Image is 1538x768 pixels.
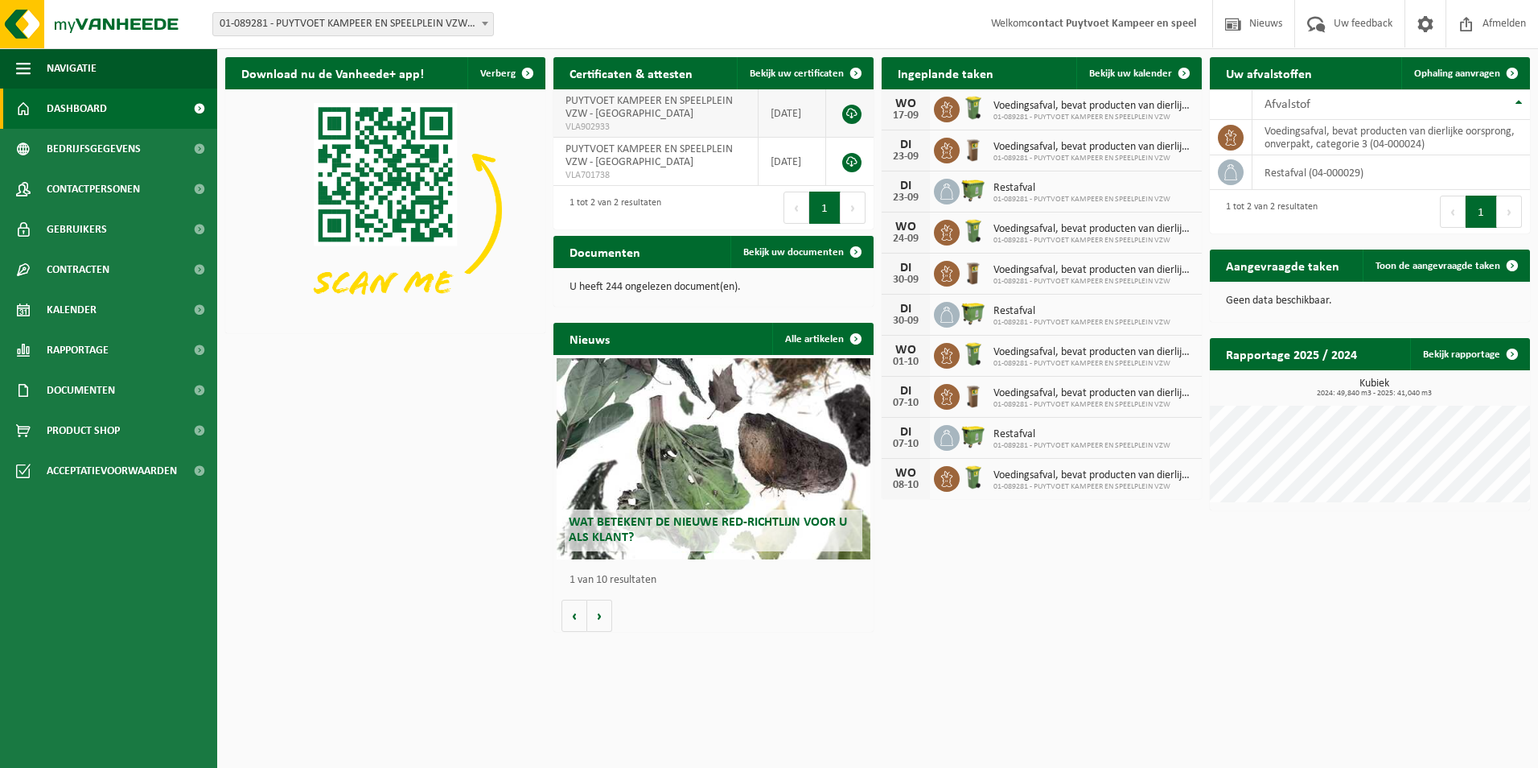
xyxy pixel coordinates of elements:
span: 01-089281 - PUYTVOET KAMPEER EN SPEELPLEIN VZW [993,195,1170,204]
img: WB-0140-HPE-GN-50 [960,464,987,491]
button: 1 [1466,196,1497,228]
a: Bekijk uw documenten [730,236,872,268]
span: Kalender [47,290,97,330]
div: 1 tot 2 van 2 resultaten [561,190,661,225]
span: Voedingsafval, bevat producten van dierlijke oorsprong, onverpakt, categorie 3 [993,469,1194,482]
a: Bekijk uw kalender [1076,57,1200,89]
h2: Download nu de Vanheede+ app! [225,57,440,89]
div: 23-09 [890,192,922,204]
span: 01-089281 - PUYTVOET KAMPEER EN SPEELPLEIN VZW [993,400,1194,410]
div: 30-09 [890,275,922,286]
img: WB-1100-HPE-GN-50 [960,423,987,450]
span: Afvalstof [1265,98,1310,111]
img: WB-0140-HPE-GN-50 [960,341,987,368]
a: Bekijk uw certificaten [737,57,872,89]
p: Geen data beschikbaar. [1226,295,1514,307]
span: Restafval [993,428,1170,441]
button: Next [841,192,866,224]
div: DI [890,303,922,316]
div: 23-09 [890,151,922,163]
div: 1 tot 2 van 2 resultaten [1218,194,1318,229]
h2: Rapportage 2025 / 2024 [1210,338,1373,370]
div: 07-10 [890,398,922,409]
span: 01-089281 - PUYTVOET KAMPEER EN SPEELPLEIN VZW [993,236,1194,246]
div: 30-09 [890,316,922,327]
span: Voedingsafval, bevat producten van dierlijke oorsprong, onverpakt, categorie 3 [993,346,1194,359]
span: Voedingsafval, bevat producten van dierlijke oorsprong, onverpakt, categorie 3 [993,223,1194,236]
button: Verberg [467,57,544,89]
h2: Certificaten & attesten [553,57,709,89]
span: Voedingsafval, bevat producten van dierlijke oorsprong, onverpakt, categorie 3 [993,141,1194,154]
img: Download de VHEPlus App [225,89,545,330]
div: 01-10 [890,357,922,368]
img: WB-0140-HPE-BN-01 [960,258,987,286]
h2: Documenten [553,236,656,267]
span: Voedingsafval, bevat producten van dierlijke oorsprong, onverpakt, categorie 3 [993,387,1194,400]
button: Next [1497,196,1522,228]
span: Gebruikers [47,209,107,250]
p: U heeft 244 ongelezen document(en). [570,282,857,293]
span: 01-089281 - PUYTVOET KAMPEER EN SPEELPLEIN VZW [993,277,1194,287]
span: 01-089281 - PUYTVOET KAMPEER EN SPEELPLEIN VZW [993,318,1170,328]
button: Previous [1440,196,1466,228]
div: 17-09 [890,110,922,122]
img: WB-0140-HPE-GN-50 [960,94,987,122]
span: PUYTVOET KAMPEER EN SPEELPLEIN VZW - [GEOGRAPHIC_DATA] [565,95,733,120]
div: DI [890,138,922,151]
div: DI [890,426,922,439]
span: Contactpersonen [47,169,140,209]
span: Dashboard [47,89,107,129]
div: DI [890,385,922,398]
strong: contact Puytvoet Kampeer en speel [1027,18,1196,30]
td: [DATE] [759,89,826,138]
span: Restafval [993,182,1170,195]
div: WO [890,467,922,480]
span: Bekijk uw kalender [1089,68,1172,79]
h2: Nieuws [553,323,626,354]
a: Toon de aangevraagde taken [1363,250,1528,282]
h2: Uw afvalstoffen [1210,57,1328,89]
button: Volgende [587,600,612,632]
div: 24-09 [890,233,922,245]
h2: Aangevraagde taken [1210,250,1355,281]
a: Alle artikelen [772,323,872,355]
span: PUYTVOET KAMPEER EN SPEELPLEIN VZW - [GEOGRAPHIC_DATA] [565,143,733,168]
span: Bedrijfsgegevens [47,129,141,169]
span: Voedingsafval, bevat producten van dierlijke oorsprong, onverpakt, categorie 3 [993,100,1194,113]
td: restafval (04-000029) [1252,155,1530,190]
span: Ophaling aanvragen [1414,68,1500,79]
span: 2024: 49,840 m3 - 2025: 41,040 m3 [1218,390,1530,398]
div: DI [890,262,922,275]
span: Bekijk uw certificaten [750,68,844,79]
h3: Kubiek [1218,378,1530,398]
span: VLA701738 [565,169,746,182]
span: Navigatie [47,48,97,89]
a: Bekijk rapportage [1410,338,1528,370]
span: Acceptatievoorwaarden [47,451,177,491]
span: Bekijk uw documenten [743,247,844,258]
span: Rapportage [47,330,109,370]
p: 1 van 10 resultaten [570,575,866,586]
h2: Ingeplande taken [882,57,1010,89]
span: Documenten [47,370,115,411]
span: 01-089281 - PUYTVOET KAMPEER EN SPEELPLEIN VZW [993,359,1194,369]
img: WB-1100-HPE-GN-50 [960,176,987,204]
span: 01-089281 - PUYTVOET KAMPEER EN SPEELPLEIN VZW [993,154,1194,163]
a: Ophaling aanvragen [1401,57,1528,89]
span: Restafval [993,305,1170,318]
span: 01-089281 - PUYTVOET KAMPEER EN SPEELPLEIN VZW [993,113,1194,122]
span: Contracten [47,250,109,290]
td: voedingsafval, bevat producten van dierlijke oorsprong, onverpakt, categorie 3 (04-000024) [1252,120,1530,155]
img: WB-0140-HPE-GN-50 [960,217,987,245]
button: Vorige [561,600,587,632]
img: WB-1100-HPE-GN-50 [960,299,987,327]
span: Toon de aangevraagde taken [1376,261,1500,271]
span: 01-089281 - PUYTVOET KAMPEER EN SPEELPLEIN VZW - SINT-NIKLAAS [212,12,494,36]
a: Wat betekent de nieuwe RED-richtlijn voor u als klant? [557,358,870,559]
span: Verberg [480,68,516,79]
span: 01-089281 - PUYTVOET KAMPEER EN SPEELPLEIN VZW [993,482,1194,492]
button: Previous [783,192,809,224]
span: VLA902933 [565,121,746,134]
div: 07-10 [890,439,922,450]
img: WB-0140-HPE-BN-01 [960,382,987,409]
